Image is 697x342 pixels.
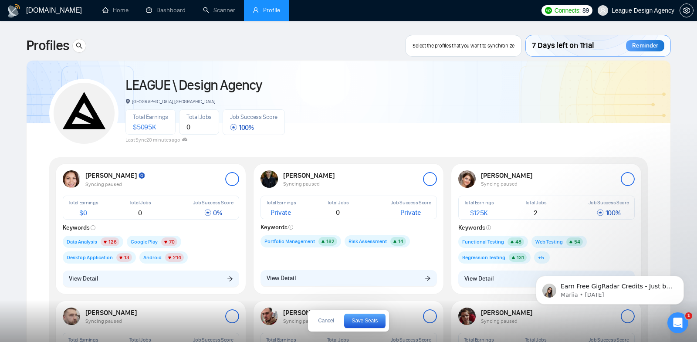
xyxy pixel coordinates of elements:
span: Connects: [555,6,581,15]
span: $ 0 [79,209,87,217]
span: 182 [326,238,335,244]
span: Google Play [131,237,158,246]
span: Regression Testing [462,253,505,262]
span: 100 % [597,209,621,217]
span: 89 [582,6,589,15]
span: Last Sync 20 minutes ago [125,137,187,143]
strong: Keywords [261,223,294,231]
img: USER [63,170,80,188]
button: setting [680,3,694,17]
span: $ 5095K [133,123,156,131]
img: upwork-logo.png [545,7,552,14]
strong: [PERSON_NAME] [85,171,146,179]
span: Total Earnings [68,200,98,206]
span: 14 [398,238,403,244]
div: Reminder [626,40,664,51]
span: info-circle [91,225,95,230]
span: 1 [685,312,692,319]
span: Total Earnings [464,200,494,206]
span: info-circle [486,225,491,230]
span: Job Success Score [193,200,233,206]
a: dashboardDashboard [146,7,186,14]
span: 100 % [230,123,254,132]
button: View Detailarrow-right [261,270,437,287]
span: 0 [138,209,142,217]
strong: Keywords [458,224,491,231]
span: Total Jobs [327,200,349,206]
span: 7 Days left on Trial [532,38,594,53]
img: top_rated [138,172,146,180]
span: Functional Testing [462,237,504,246]
span: Desktop Application [67,253,113,262]
span: user [600,7,606,14]
a: searchScanner [203,7,235,14]
strong: [PERSON_NAME] [481,171,534,179]
span: Android [143,253,162,262]
span: Profile [263,7,280,14]
span: arrow-right [227,275,233,281]
span: Total Earnings [133,113,168,121]
span: Web Testing [535,237,563,246]
span: Save Seats [352,318,378,323]
button: Cancel [311,314,340,328]
span: 214 [173,254,181,261]
span: user [253,7,259,13]
a: setting [680,7,694,14]
span: $ 125K [470,209,488,217]
button: View Detailarrow-right [458,271,635,287]
span: + 5 [538,253,544,262]
span: search [73,42,86,49]
span: Total Jobs [129,200,151,206]
span: 13 [124,254,129,261]
span: Job Success Score [589,200,629,206]
span: 126 [108,239,117,245]
span: info-circle [288,225,293,230]
span: Portfolio Management [264,237,315,246]
span: setting [680,7,693,14]
button: View Detailarrow-right [63,271,239,287]
span: Total Earnings [266,200,296,206]
span: environment [125,99,130,104]
img: USER [261,170,278,188]
span: 2 [534,209,538,217]
iframe: Intercom notifications message [523,257,697,318]
span: Cancel [318,318,334,323]
span: Data Analysis [67,237,97,246]
span: Risk Assessment [348,237,387,246]
strong: [PERSON_NAME] [283,171,336,179]
span: Private [400,208,421,217]
span: Total Jobs [525,200,547,206]
span: 0 [336,208,340,217]
span: 70 [169,239,175,245]
span: 131 [517,254,524,261]
span: Syncing paused [283,181,320,187]
span: Syncing paused [85,181,122,187]
span: Syncing paused [481,181,518,187]
span: 54 [574,239,580,245]
span: Select the profiles that you want to synchronize [413,42,514,49]
span: Total Jobs [186,113,212,121]
span: Private [271,208,291,217]
span: View Detail [464,274,494,284]
span: [GEOGRAPHIC_DATA], [GEOGRAPHIC_DATA] [125,98,215,105]
strong: Keywords [63,224,96,231]
span: Job Success Score [391,200,431,206]
a: LEAGUE \ Design Agency [125,77,262,94]
span: arrow-right [425,275,431,281]
iframe: Intercom live chat [667,312,688,333]
button: search [72,39,86,53]
img: LEAGUE \ Design Agency [54,83,115,144]
span: View Detail [69,274,98,284]
span: Job Success Score [230,113,277,121]
img: logo [7,4,21,18]
span: 0 % [204,209,222,217]
span: Profiles [26,35,69,56]
img: USER [458,170,476,188]
a: homeHome [102,7,129,14]
span: 0 [186,123,190,131]
span: 48 [515,239,521,245]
